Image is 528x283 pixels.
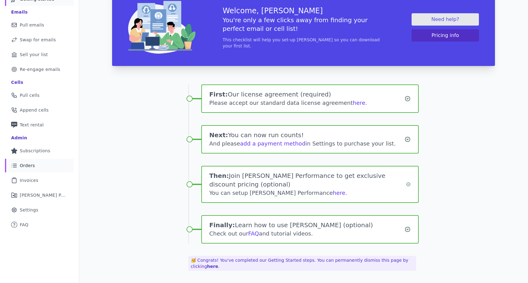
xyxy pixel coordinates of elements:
[209,189,406,197] div: You can setup [PERSON_NAME] Performance .
[209,139,405,148] div: And please in Settings to purchase your list.
[20,122,44,128] span: Text rental
[209,171,406,189] h1: Join [PERSON_NAME] Performance to get exclusive discount pricing (optional)
[5,63,74,76] a: Re-engage emails
[209,221,405,229] h1: Learn how to use [PERSON_NAME] (optional)
[188,256,417,271] p: 🥳 Congrats! You've completed our Getting Started steps. You can permanently dismiss this page by ...
[20,207,38,213] span: Settings
[412,13,479,26] a: Need help?
[5,103,74,117] a: Append cells
[209,99,405,107] div: Please accept our standard data license agreement
[20,66,60,72] span: Re-engage emails
[5,159,74,172] a: Orders
[11,135,27,141] div: Admin
[248,230,259,237] a: FAQ
[20,51,48,58] span: Sell your list
[412,29,479,42] button: Pricing info
[20,177,38,183] span: Invoices
[5,218,74,232] a: FAQ
[209,91,228,98] span: First:
[209,172,229,179] span: Then:
[223,16,384,33] h5: You're only a few clicks away from finding your perfect email or cell list!
[20,37,56,43] span: Swap for emails
[5,118,74,132] a: Text rental
[5,174,74,187] a: Invoices
[20,148,50,154] span: Subscriptions
[20,22,44,28] span: Pull emails
[209,131,405,139] h1: You can now run counts!
[5,144,74,158] a: Subscriptions
[5,188,74,202] a: [PERSON_NAME] Performance
[5,203,74,217] a: Settings
[20,107,49,113] span: Append cells
[20,92,40,98] span: Pull cells
[20,222,28,228] span: FAQ
[11,79,23,85] div: Cells
[223,6,384,16] h3: Welcome, [PERSON_NAME]
[5,33,74,47] a: Swap for emails
[5,88,74,102] a: Pull cells
[5,18,74,32] a: Pull emails
[333,190,346,196] a: here
[207,264,218,269] a: here
[209,221,235,229] span: Finally:
[128,1,195,54] img: img
[223,37,384,49] p: This checklist will help you set-up [PERSON_NAME] so you can download your first list.
[11,9,28,15] div: Emails
[240,140,306,147] a: add a payment method
[209,90,405,99] h1: Our license agreement (required)
[5,48,74,61] a: Sell your list
[209,131,228,139] span: Next:
[20,192,66,198] span: [PERSON_NAME] Performance
[209,229,405,238] div: Check out our and tutorial videos.
[20,162,35,169] span: Orders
